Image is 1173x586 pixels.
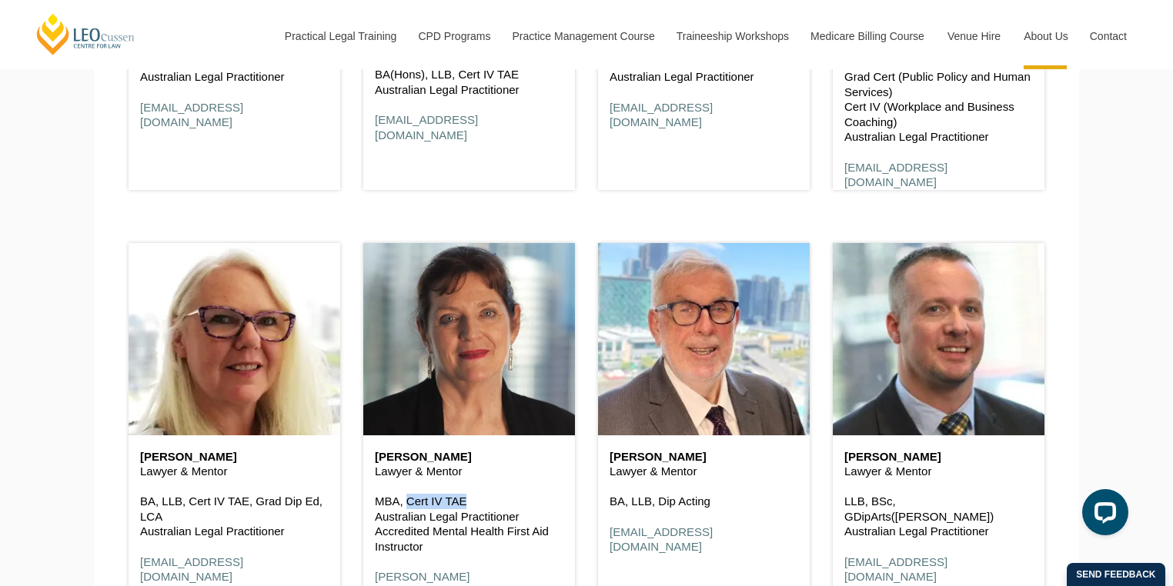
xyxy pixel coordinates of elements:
[844,494,1033,539] p: LLB, BSc, GDipArts([PERSON_NAME]) Australian Legal Practitioner
[1070,483,1135,548] iframe: LiveChat chat widget
[140,464,329,479] p: Lawyer & Mentor
[610,525,713,554] a: [EMAIL_ADDRESS][DOMAIN_NAME]
[375,113,478,142] a: [EMAIL_ADDRESS][DOMAIN_NAME]
[665,3,799,69] a: Traineeship Workshops
[1078,3,1138,69] a: Contact
[140,101,243,129] a: [EMAIL_ADDRESS][DOMAIN_NAME]
[610,101,713,129] a: [EMAIL_ADDRESS][DOMAIN_NAME]
[501,3,665,69] a: Practice Management Course
[140,494,329,539] p: BA, LLB, Cert IV TAE, Grad Dip Ed, LCA Australian Legal Practitioner
[375,464,563,479] p: Lawyer & Mentor
[140,55,329,85] p: BComm, LLB (Hons), GDLP Australian Legal Practitioner
[844,555,947,584] a: [EMAIL_ADDRESS][DOMAIN_NAME]
[140,451,329,464] h6: [PERSON_NAME]
[610,464,798,479] p: Lawyer & Mentor
[375,494,563,554] p: MBA, Cert IV TAE Australian Legal Practitioner Accredited Mental Health First Aid Instructor
[610,451,798,464] h6: [PERSON_NAME]
[140,555,243,584] a: [EMAIL_ADDRESS][DOMAIN_NAME]
[1012,3,1078,69] a: About Us
[610,55,798,85] p: LLB (Hons), GDLP Australian Legal Practitioner
[844,55,1033,145] p: BA, LLB Grad Cert (Public Policy and Human Services) Cert IV (Workplace and Business Coaching) Au...
[844,161,947,189] a: [EMAIL_ADDRESS][DOMAIN_NAME]
[273,3,407,69] a: Practical Legal Training
[610,494,798,509] p: BA, LLB, Dip Acting
[375,451,563,464] h6: [PERSON_NAME]
[844,464,1033,479] p: Lawyer & Mentor
[936,3,1012,69] a: Venue Hire
[406,3,500,69] a: CPD Programs
[799,3,936,69] a: Medicare Billing Course
[375,67,563,97] p: BA(Hons), LLB, Cert IV TAE Australian Legal Practitioner
[844,451,1033,464] h6: [PERSON_NAME]
[35,12,137,56] a: [PERSON_NAME] Centre for Law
